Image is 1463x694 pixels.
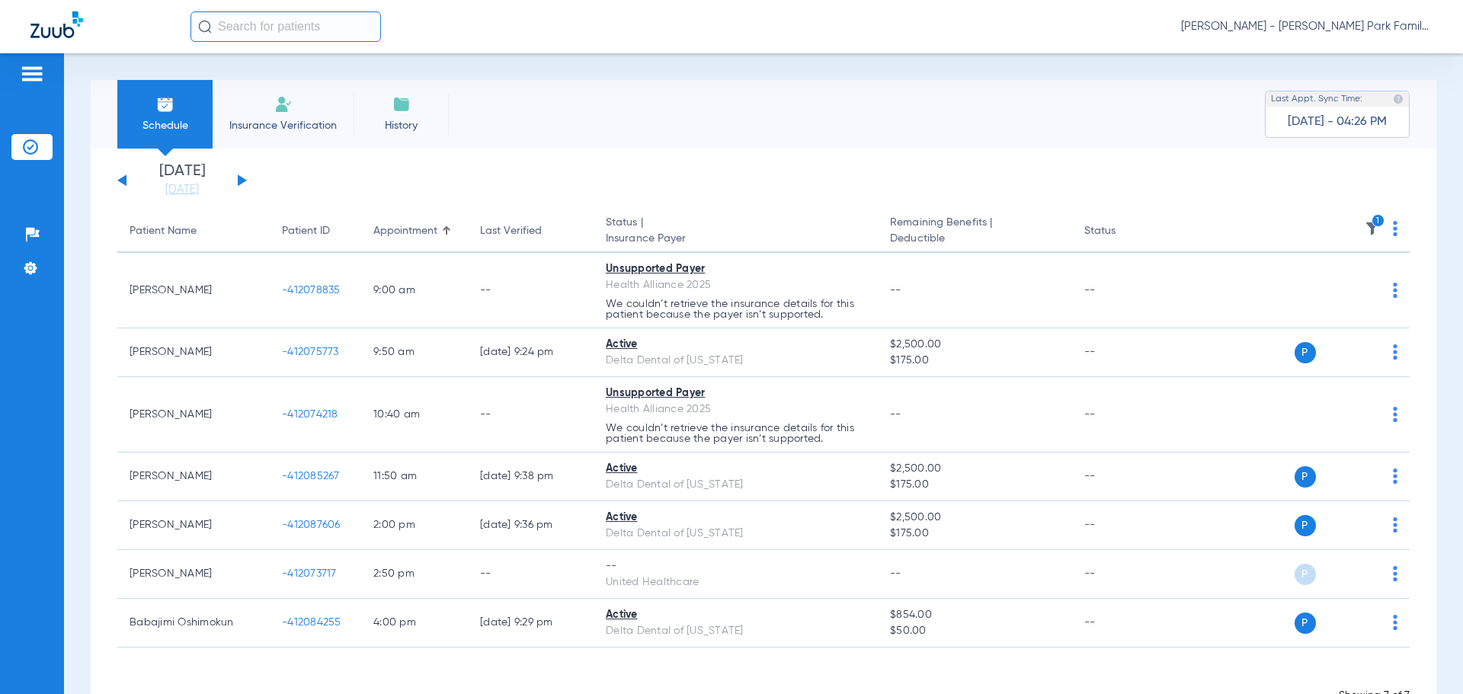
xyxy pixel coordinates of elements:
[890,607,1059,623] span: $854.00
[1393,469,1397,484] img: group-dot-blue.svg
[136,182,228,197] a: [DATE]
[1393,283,1397,298] img: group-dot-blue.svg
[606,574,866,590] div: United Healthcare
[190,11,381,42] input: Search for patients
[606,261,866,277] div: Unsupported Payer
[890,477,1059,493] span: $175.00
[198,20,212,34] img: Search Icon
[890,623,1059,639] span: $50.00
[117,328,270,377] td: [PERSON_NAME]
[606,607,866,623] div: Active
[1295,564,1316,585] span: P
[606,353,866,369] div: Delta Dental of [US_STATE]
[361,599,468,648] td: 4:00 PM
[606,558,866,574] div: --
[606,231,866,247] span: Insurance Payer
[480,223,581,239] div: Last Verified
[468,501,594,550] td: [DATE] 9:36 PM
[373,223,437,239] div: Appointment
[117,253,270,328] td: [PERSON_NAME]
[365,118,437,133] span: History
[890,337,1059,353] span: $2,500.00
[373,223,456,239] div: Appointment
[606,526,866,542] div: Delta Dental of [US_STATE]
[361,453,468,501] td: 11:50 AM
[274,95,293,114] img: Manual Insurance Verification
[1288,114,1387,130] span: [DATE] - 04:26 PM
[468,453,594,501] td: [DATE] 9:38 PM
[156,95,174,114] img: Schedule
[117,453,270,501] td: [PERSON_NAME]
[890,526,1059,542] span: $175.00
[1393,344,1397,360] img: group-dot-blue.svg
[1295,515,1316,536] span: P
[282,223,330,239] div: Patient ID
[1393,221,1397,236] img: group-dot-blue.svg
[1072,501,1175,550] td: --
[468,253,594,328] td: --
[282,347,339,357] span: -412075773
[606,299,866,320] p: We couldn’t retrieve the insurance details for this patient because the payer isn’t supported.
[1365,221,1380,236] img: filter.svg
[117,550,270,599] td: [PERSON_NAME]
[878,210,1071,253] th: Remaining Benefits |
[606,510,866,526] div: Active
[361,253,468,328] td: 9:00 AM
[468,550,594,599] td: --
[361,328,468,377] td: 9:50 AM
[606,461,866,477] div: Active
[30,11,83,38] img: Zuub Logo
[1393,615,1397,630] img: group-dot-blue.svg
[606,623,866,639] div: Delta Dental of [US_STATE]
[594,210,878,253] th: Status |
[361,377,468,453] td: 10:40 AM
[282,409,338,420] span: -412074218
[224,118,342,133] span: Insurance Verification
[606,423,866,444] p: We couldn’t retrieve the insurance details for this patient because the payer isn’t supported.
[890,285,901,296] span: --
[20,65,44,83] img: hamburger-icon
[282,617,341,628] span: -412084255
[282,471,340,481] span: -412085267
[468,599,594,648] td: [DATE] 9:29 PM
[890,409,901,420] span: --
[1393,94,1404,104] img: last sync help info
[1072,210,1175,253] th: Status
[1072,550,1175,599] td: --
[890,510,1059,526] span: $2,500.00
[1072,253,1175,328] td: --
[130,223,197,239] div: Patient Name
[890,568,901,579] span: --
[468,328,594,377] td: [DATE] 9:24 PM
[1393,407,1397,422] img: group-dot-blue.svg
[480,223,542,239] div: Last Verified
[361,501,468,550] td: 2:00 PM
[606,401,866,417] div: Health Alliance 2025
[129,118,201,133] span: Schedule
[1072,377,1175,453] td: --
[1295,466,1316,488] span: P
[1372,214,1385,228] i: 1
[117,599,270,648] td: Babajimi Oshimokun
[890,231,1059,247] span: Deductible
[117,501,270,550] td: [PERSON_NAME]
[468,377,594,453] td: --
[282,285,341,296] span: -412078835
[1271,91,1362,107] span: Last Appt. Sync Time:
[361,550,468,599] td: 2:50 PM
[136,164,228,197] li: [DATE]
[606,477,866,493] div: Delta Dental of [US_STATE]
[1393,566,1397,581] img: group-dot-blue.svg
[1393,517,1397,532] img: group-dot-blue.svg
[1181,19,1433,34] span: [PERSON_NAME] - [PERSON_NAME] Park Family Dentistry
[606,277,866,293] div: Health Alliance 2025
[130,223,258,239] div: Patient Name
[606,337,866,353] div: Active
[1295,342,1316,363] span: P
[1072,453,1175,501] td: --
[392,95,411,114] img: History
[1072,328,1175,377] td: --
[1072,599,1175,648] td: --
[606,385,866,401] div: Unsupported Payer
[1295,612,1316,634] span: P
